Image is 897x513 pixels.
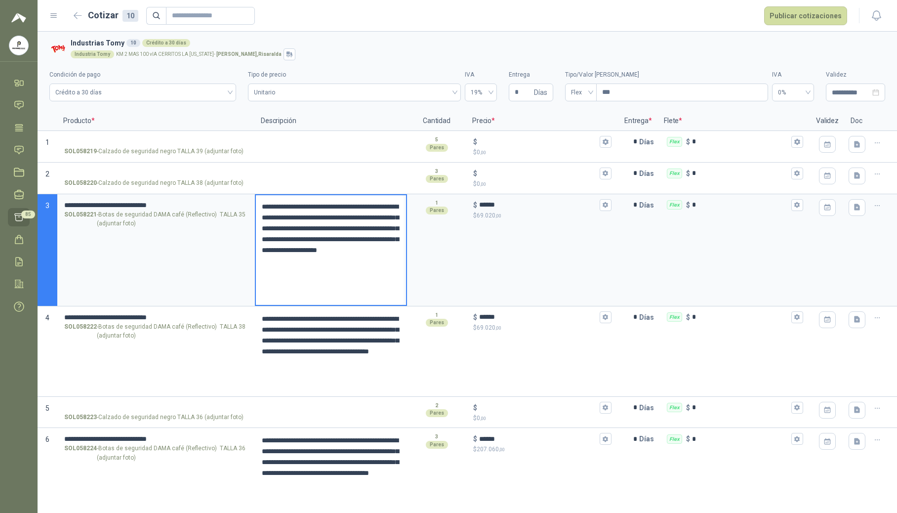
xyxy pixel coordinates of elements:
label: Tipo/Valor [PERSON_NAME] [565,70,768,80]
input: Flex $ [692,201,789,209]
div: 10 [122,10,138,22]
p: $ [473,148,612,157]
input: Flex $ [692,170,789,177]
p: $ [686,433,690,444]
button: Flex $ [791,168,803,179]
p: 1 [435,311,438,319]
strong: SOL058220 [64,178,97,188]
span: 4 [45,314,49,322]
button: $$0,00 [600,168,612,179]
p: $ [473,445,612,454]
span: ,00 [499,447,505,452]
p: $ [686,136,690,147]
strong: SOL058219 [64,147,97,156]
p: $ [473,179,612,189]
p: Días [639,307,658,327]
p: $ [686,312,690,323]
label: Tipo de precio [248,70,461,80]
p: $ [473,168,477,179]
img: Company Logo [9,36,28,55]
p: Días [639,164,658,183]
span: 207.060 [477,446,505,453]
strong: SOL058223 [64,413,97,422]
strong: [PERSON_NAME] , Risaralda [216,51,282,57]
p: $ [473,402,477,413]
p: Doc [845,111,869,131]
button: $$0,00 [600,402,612,414]
input: SOL058224-Botas de seguridad DAMA café (Reflectivo) TALLA 36 (adjuntar foto) [64,435,248,443]
div: Pares [426,409,448,417]
span: 5 [45,404,49,412]
p: Descripción [255,111,407,131]
div: Flex [667,403,682,413]
p: $ [473,323,612,333]
span: 69.020 [477,212,501,219]
span: 0 [477,415,486,422]
label: Entrega [509,70,553,80]
div: Flex [667,137,682,147]
span: 2 [45,170,49,178]
p: - Calzado de seguridad negro TALLA 36 (adjuntar foto) [64,413,244,422]
p: $ [686,402,690,413]
h3: Industrias Tomy [71,38,881,48]
input: Flex $ [692,435,789,443]
p: $ [686,200,690,211]
label: Validez [826,70,885,80]
button: Publicar cotizaciones [764,6,847,25]
span: 85 [21,211,35,218]
span: ,00 [480,416,486,421]
div: Pares [426,144,448,152]
img: Company Logo [49,41,67,58]
p: - Botas de seguridad DAMA café (Reflectivo) TALLA 35 (adjuntar foto) [64,210,248,229]
p: $ [473,200,477,211]
div: Flex [667,312,682,322]
p: Días [639,429,658,449]
p: Días [639,132,658,152]
input: SOL058221-Botas de seguridad DAMA café (Reflectivo) TALLA 35 (adjuntar foto) [64,202,248,209]
span: Flex [571,85,591,100]
p: 1 [435,199,438,207]
span: 69.020 [477,324,501,331]
button: Flex $ [791,199,803,211]
div: Pares [426,207,448,214]
input: Flex $ [692,404,789,411]
p: - Calzado de seguridad negro TALLA 39 (adjuntar foto) [64,147,244,156]
button: $$69.020,00 [600,199,612,211]
p: $ [473,414,612,423]
input: $$69.020,00 [479,313,598,321]
p: Entrega [618,111,658,131]
p: 2 [435,402,438,410]
p: Días [639,398,658,418]
p: Flete [658,111,810,131]
p: Validez [810,111,845,131]
button: Flex $ [791,136,803,148]
p: Días [639,195,658,215]
input: SOL058219-Calzado de seguridad negro TALLA 39 (adjuntar foto) [64,138,248,146]
strong: SOL058221 [64,210,97,229]
input: SOL058222-Botas de seguridad DAMA café (Reflectivo) TALLA 38 (adjuntar foto) [64,314,248,321]
button: $$69.020,00 [600,311,612,323]
span: 6 [45,435,49,443]
div: Pares [426,175,448,183]
p: Cantidad [407,111,466,131]
span: ,00 [480,150,486,155]
p: $ [473,312,477,323]
strong: SOL058222 [64,322,97,341]
img: Logo peakr [11,12,26,24]
div: 10 [126,39,140,47]
p: $ [686,168,690,179]
button: Flex $ [791,402,803,414]
button: Flex $ [791,433,803,445]
div: Flex [667,434,682,444]
div: Flex [667,200,682,210]
span: 1 [45,138,49,146]
span: 0 [477,149,486,156]
span: 3 [45,202,49,210]
button: $$0,00 [600,136,612,148]
input: SOL058220-Calzado de seguridad negro TALLA 38 (adjuntar foto) [64,170,248,177]
span: 19% [471,85,491,100]
div: Crédito a 30 días [142,39,190,47]
span: ,00 [495,213,501,218]
span: Días [534,84,547,101]
input: $$207.060,00 [479,435,598,443]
